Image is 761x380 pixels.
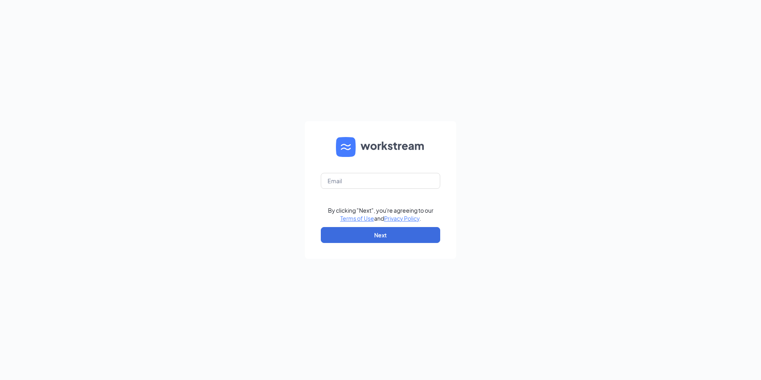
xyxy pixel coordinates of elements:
input: Email [321,173,440,189]
a: Privacy Policy [384,215,420,222]
img: WS logo and Workstream text [336,137,425,157]
button: Next [321,227,440,243]
div: By clicking "Next", you're agreeing to our and . [328,206,433,222]
a: Terms of Use [340,215,374,222]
